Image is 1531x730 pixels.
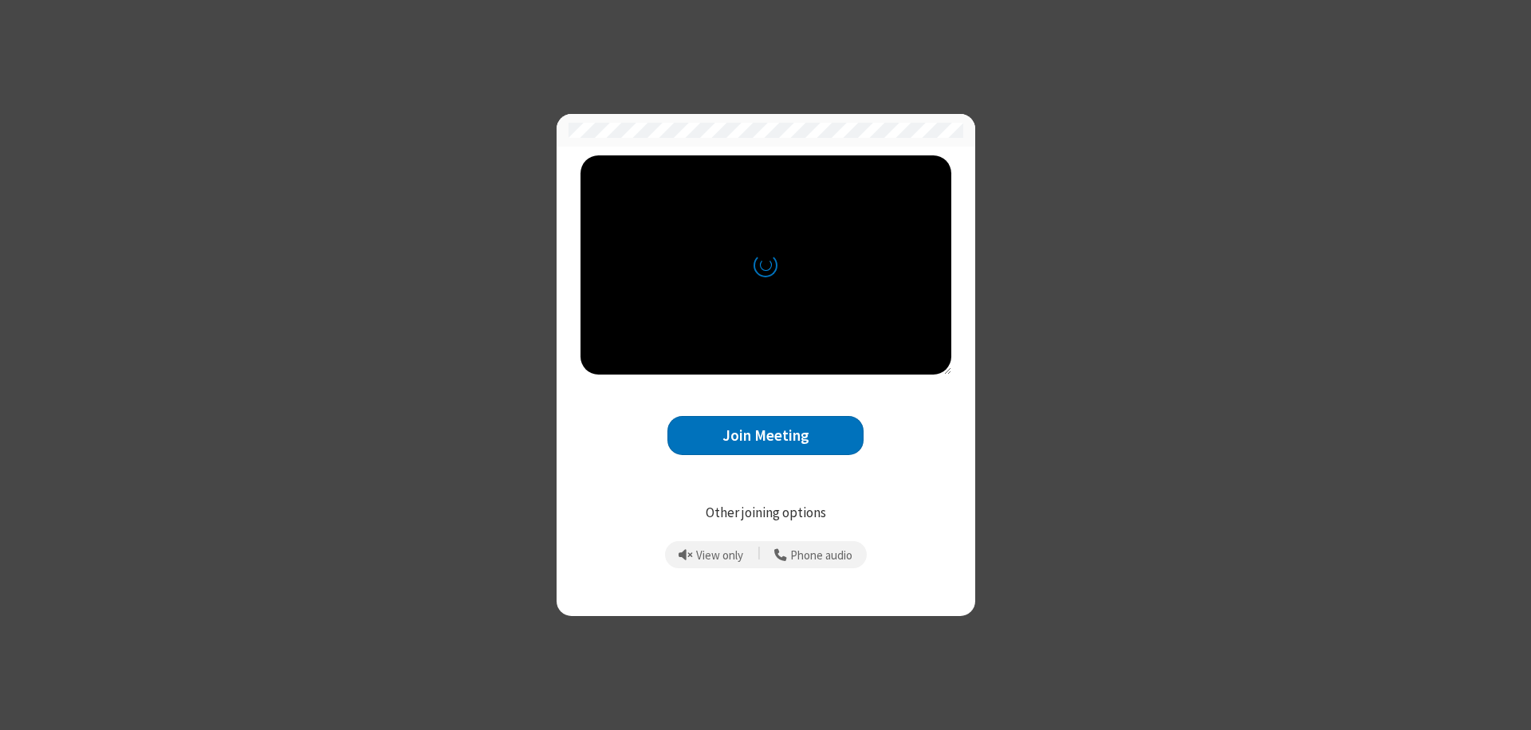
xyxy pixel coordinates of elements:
p: Other joining options [581,503,951,524]
button: Use your phone for mic and speaker while you view the meeting on this device. [769,541,859,568]
span: View only [696,549,743,563]
span: Phone audio [790,549,852,563]
span: | [758,544,761,566]
button: Prevent echo when there is already an active mic and speaker in the room. [673,541,750,568]
button: Join Meeting [667,416,864,455]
